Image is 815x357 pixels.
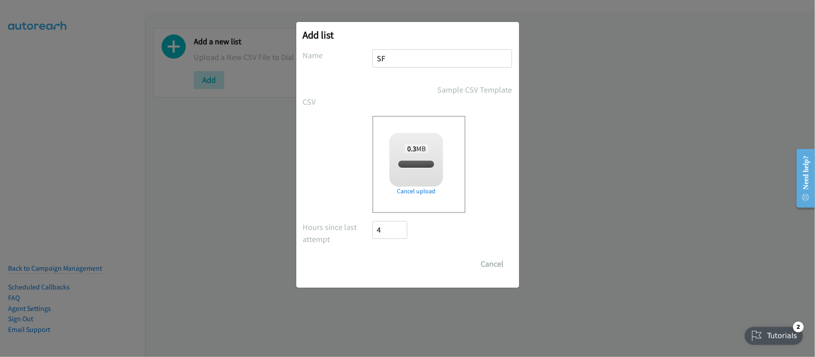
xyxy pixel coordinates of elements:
[401,160,431,169] span: split_4.csv
[789,143,815,214] iframe: Resource Center
[739,318,808,350] iframe: Checklist
[389,187,443,196] a: Cancel upload
[303,49,373,61] label: Name
[303,221,373,245] label: Hours since last attempt
[303,96,373,108] label: CSV
[407,144,416,153] strong: 0.3
[405,144,429,153] span: MB
[303,29,512,41] h2: Add list
[473,255,512,273] button: Cancel
[438,84,512,96] a: Sample CSV Template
